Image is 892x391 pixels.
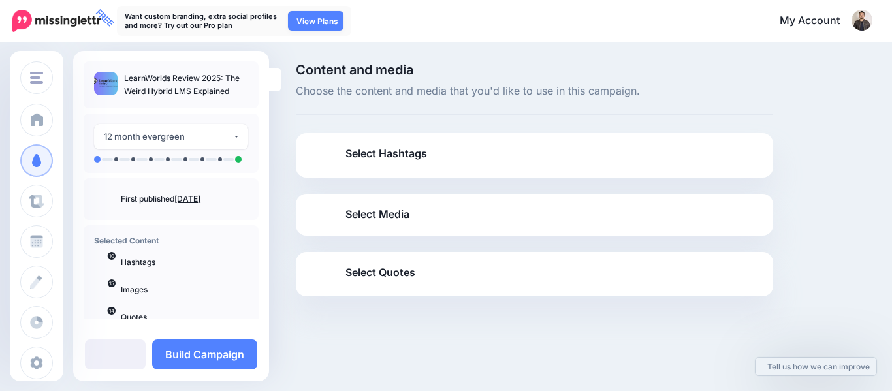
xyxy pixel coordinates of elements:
[121,284,248,296] p: Images
[124,72,248,98] p: LearnWorlds Review 2025: The Weird Hybrid LMS Explained
[288,11,343,31] a: View Plans
[108,307,116,315] span: 14
[104,129,232,144] div: 12 month evergreen
[296,63,773,76] span: Content and media
[94,72,118,95] img: e1e891c5226aa986a71d60a8fa26f3a1_thumb.jpg
[121,311,248,323] p: Quotes
[121,257,248,268] p: Hashtags
[121,193,248,205] p: First published
[345,206,409,223] span: Select Media
[309,262,760,296] a: Select Quotes
[309,144,760,178] a: Select Hashtags
[125,12,281,30] p: Want custom branding, extra social profiles and more? Try out our Pro plan
[12,10,101,32] img: Missinglettr
[12,7,101,35] a: FREE
[91,5,118,31] span: FREE
[108,252,116,260] span: 10
[756,358,876,375] a: Tell us how we can improve
[345,145,427,163] span: Select Hashtags
[30,72,43,84] img: menu.png
[94,124,248,149] button: 12 month evergreen
[296,83,773,100] span: Choose the content and media that you'd like to use in this campaign.
[108,279,116,287] span: 15
[767,5,872,37] a: My Account
[345,264,415,281] span: Select Quotes
[174,194,200,204] a: [DATE]
[94,236,248,245] h4: Selected Content
[309,204,760,225] a: Select Media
